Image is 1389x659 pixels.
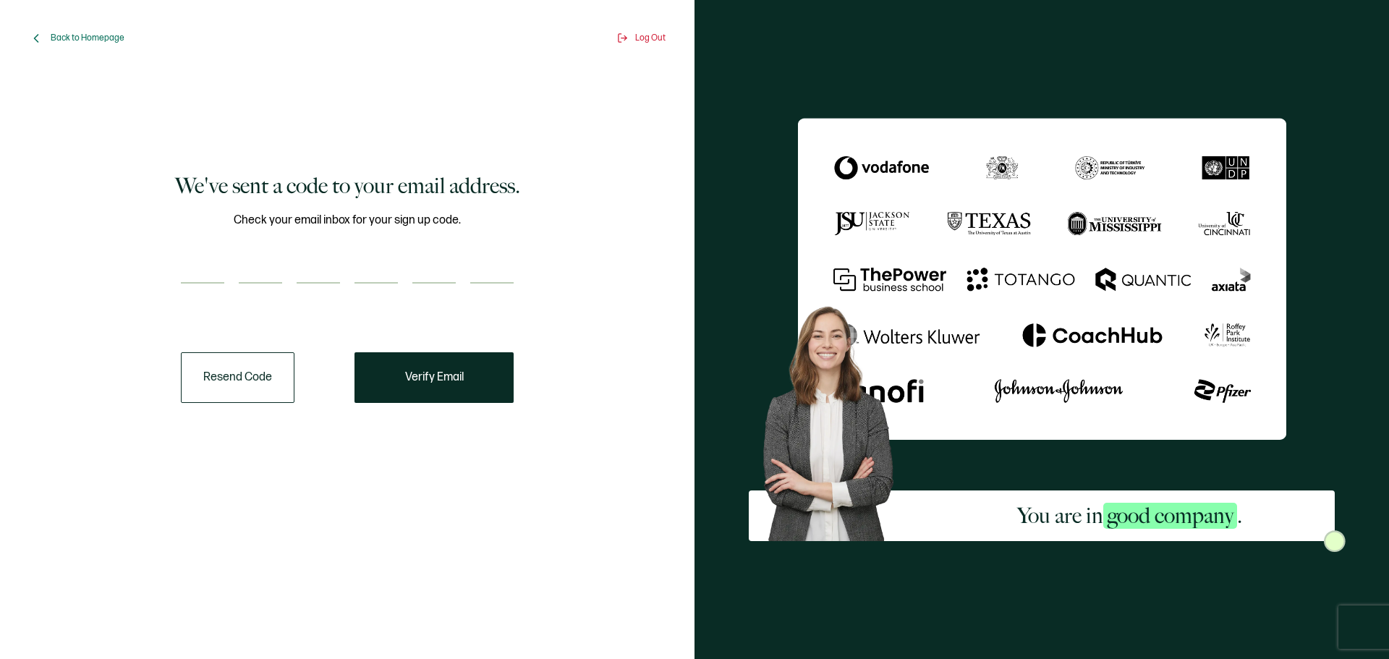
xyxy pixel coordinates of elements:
[181,352,294,403] button: Resend Code
[635,33,666,43] span: Log Out
[798,118,1286,440] img: Sertifier We've sent a code to your email address.
[51,33,124,43] span: Back to Homepage
[405,372,464,383] span: Verify Email
[354,352,514,403] button: Verify Email
[1103,503,1237,529] span: good company
[749,294,925,541] img: Sertifier Signup - You are in <span class="strong-h">good company</span>. Hero
[175,171,520,200] h1: We've sent a code to your email address.
[1324,530,1346,552] img: Sertifier Signup
[234,211,461,229] span: Check your email inbox for your sign up code.
[1017,501,1242,530] h2: You are in .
